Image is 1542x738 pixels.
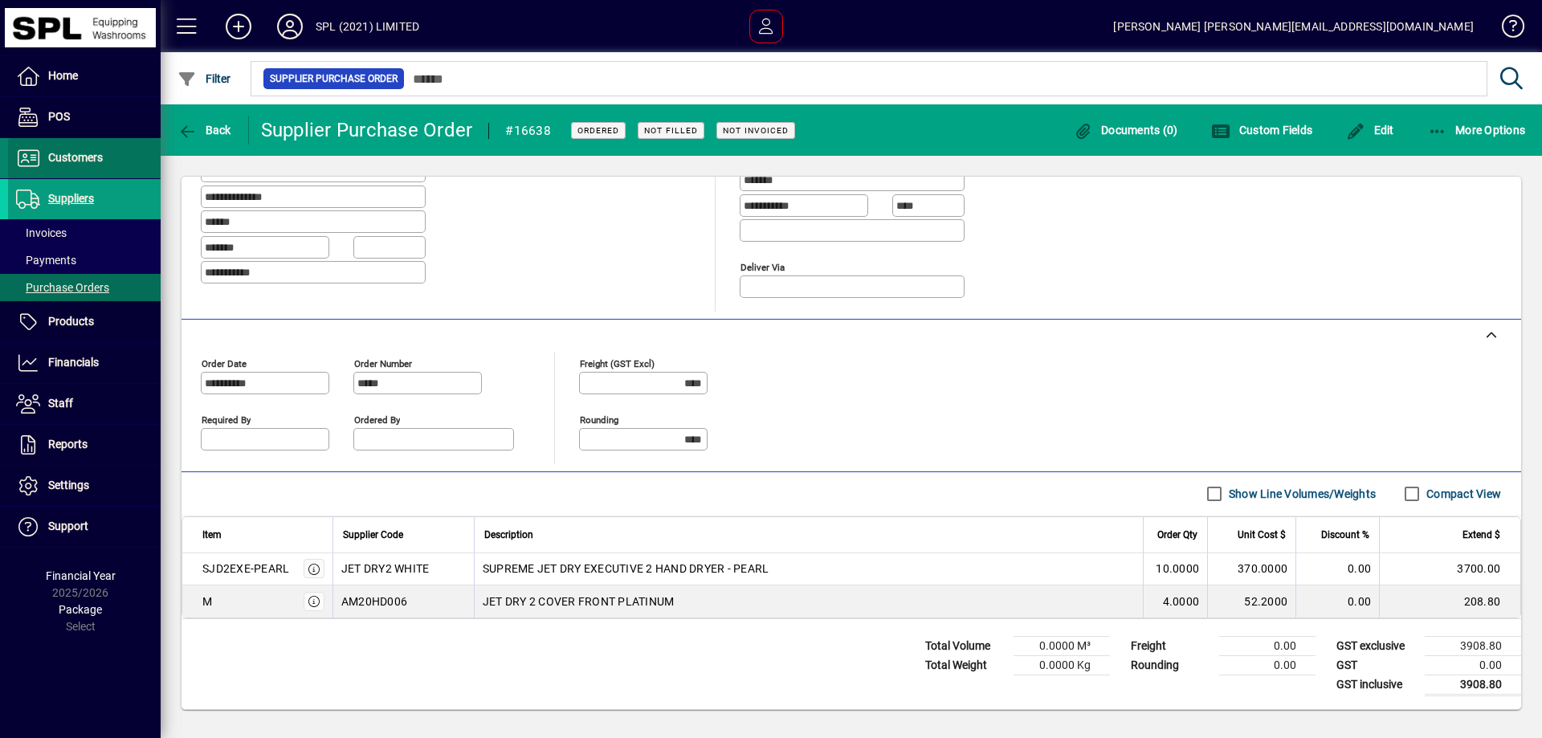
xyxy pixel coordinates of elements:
td: GST [1328,655,1425,675]
span: Invoices [16,226,67,239]
div: #16638 [505,118,551,144]
td: 52.2000 [1207,585,1295,618]
span: Discount % [1321,526,1369,544]
span: Edit [1346,124,1394,137]
a: Home [8,56,161,96]
span: Staff [48,397,73,410]
td: 0.00 [1219,636,1316,655]
span: Supplier Purchase Order [270,71,398,87]
button: Back [173,116,235,145]
span: SUPREME JET DRY EXECUTIVE 2 HAND DRYER - PEARL [483,561,769,577]
mat-label: Deliver via [740,261,785,272]
td: 3700.00 [1379,553,1520,585]
mat-label: Order date [202,357,247,369]
mat-label: Rounding [580,414,618,425]
td: 0.00 [1425,655,1521,675]
span: Item [202,526,222,544]
td: 0.00 [1219,655,1316,675]
a: Products [8,302,161,342]
span: Financials [48,356,99,369]
span: More Options [1428,124,1526,137]
a: Financials [8,343,161,383]
span: Order Qty [1157,526,1197,544]
span: Not Filled [644,125,698,136]
td: 3908.80 [1425,675,1521,695]
td: AM20HD006 [332,585,474,618]
td: 0.00 [1295,553,1379,585]
span: Products [48,315,94,328]
span: POS [48,110,70,123]
a: Support [8,507,161,547]
a: Knowledge Base [1490,3,1522,55]
mat-label: Freight (GST excl) [580,357,655,369]
td: 0.0000 Kg [1014,655,1110,675]
span: Ordered [577,125,619,136]
div: [PERSON_NAME] [PERSON_NAME][EMAIL_ADDRESS][DOMAIN_NAME] [1113,14,1474,39]
span: Package [59,603,102,616]
label: Compact View [1423,486,1501,502]
span: Payments [16,254,76,267]
span: Supplier Code [343,526,403,544]
span: Settings [48,479,89,491]
span: Extend $ [1462,526,1500,544]
span: Custom Fields [1211,124,1312,137]
td: 0.00 [1295,585,1379,618]
span: Description [484,526,533,544]
div: M [202,593,212,610]
a: Customers [8,138,161,178]
td: JET DRY2 WHITE [332,553,474,585]
a: Payments [8,247,161,274]
button: Filter [173,64,235,93]
button: More Options [1424,116,1530,145]
a: Settings [8,466,161,506]
td: Freight [1123,636,1219,655]
button: Documents (0) [1070,116,1182,145]
td: 0.0000 M³ [1014,636,1110,655]
a: Purchase Orders [8,274,161,301]
mat-label: Order number [354,357,412,369]
span: Not Invoiced [723,125,789,136]
button: Custom Fields [1207,116,1316,145]
button: Profile [264,12,316,41]
td: GST inclusive [1328,675,1425,695]
td: 4.0000 [1143,585,1207,618]
mat-label: Ordered by [354,414,400,425]
span: Purchase Orders [16,281,109,294]
td: 208.80 [1379,585,1520,618]
button: Add [213,12,264,41]
a: Reports [8,425,161,465]
td: 10.0000 [1143,553,1207,585]
span: Customers [48,151,103,164]
span: Unit Cost $ [1238,526,1286,544]
a: Invoices [8,219,161,247]
div: SPL (2021) LIMITED [316,14,419,39]
span: Back [177,124,231,137]
span: Financial Year [46,569,116,582]
span: Suppliers [48,192,94,205]
button: Edit [1342,116,1398,145]
label: Show Line Volumes/Weights [1226,486,1376,502]
mat-label: Required by [202,414,251,425]
span: Support [48,520,88,532]
td: Total Weight [917,655,1014,675]
span: Filter [177,72,231,85]
div: SJD2EXE-PEARL [202,561,289,577]
td: 3908.80 [1425,636,1521,655]
span: JET DRY 2 COVER FRONT PLATINUM [483,593,675,610]
span: Reports [48,438,88,451]
span: Documents (0) [1074,124,1178,137]
span: Home [48,69,78,82]
td: Rounding [1123,655,1219,675]
div: Supplier Purchase Order [261,117,473,143]
a: Staff [8,384,161,424]
td: Total Volume [917,636,1014,655]
td: 370.0000 [1207,553,1295,585]
app-page-header-button: Back [161,116,249,145]
td: GST exclusive [1328,636,1425,655]
a: POS [8,97,161,137]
